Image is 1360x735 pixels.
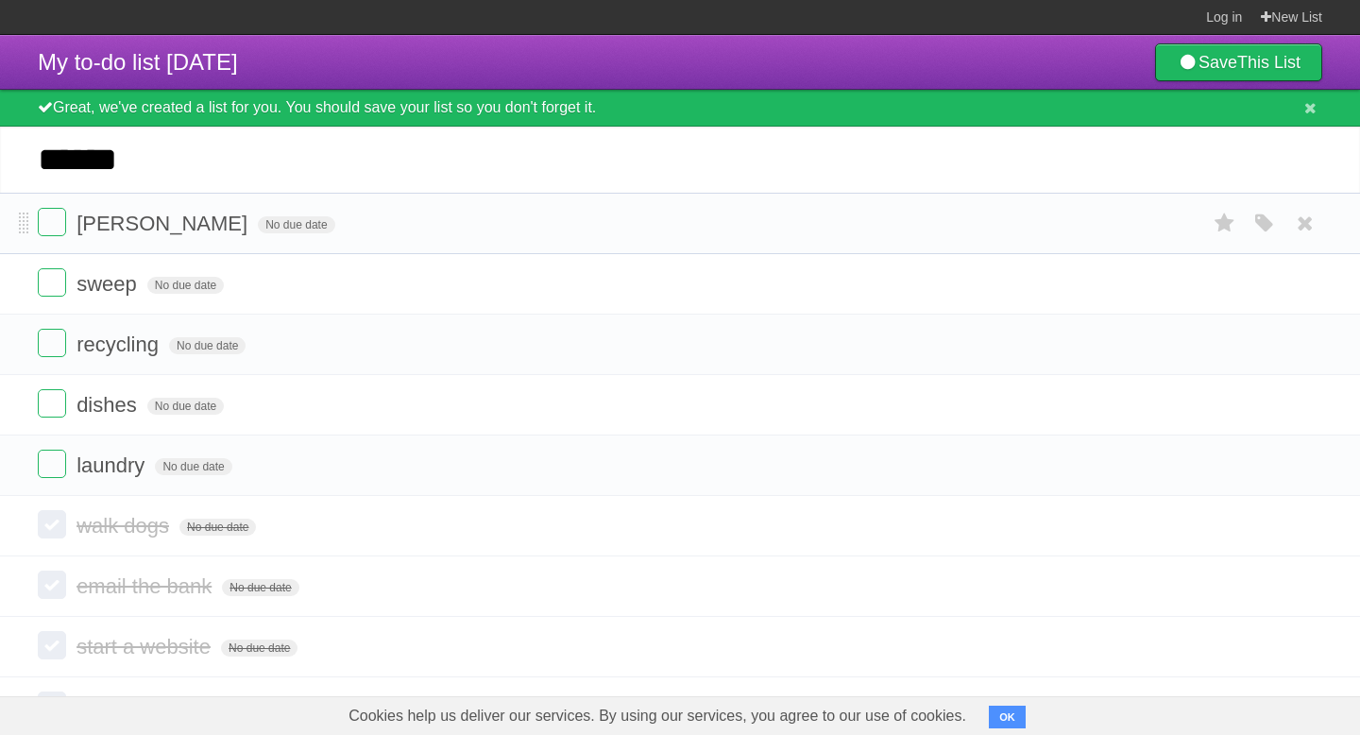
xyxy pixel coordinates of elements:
[1207,208,1243,239] label: Star task
[38,571,66,599] label: Done
[76,574,216,598] span: email the bank
[222,579,298,596] span: No due date
[38,268,66,297] label: Done
[76,393,142,417] span: dishes
[38,329,66,357] label: Done
[38,389,66,418] label: Done
[147,277,224,294] span: No due date
[1237,53,1300,72] b: This List
[258,216,334,233] span: No due date
[38,208,66,236] label: Done
[76,333,163,356] span: recycling
[38,692,66,720] label: Done
[38,510,66,538] label: Done
[38,49,238,75] span: My to-do list [DATE]
[38,450,66,478] label: Done
[1155,43,1322,81] a: SaveThis List
[179,519,256,536] span: No due date
[147,398,224,415] span: No due date
[76,695,212,719] span: order supplies
[76,514,174,538] span: walk dogs
[76,453,149,477] span: laundry
[76,272,142,296] span: sweep
[76,635,215,658] span: start a website
[169,337,246,354] span: No due date
[155,458,231,475] span: No due date
[330,697,985,735] span: Cookies help us deliver our services. By using our services, you agree to our use of cookies.
[38,631,66,659] label: Done
[76,212,252,235] span: [PERSON_NAME]
[989,706,1026,728] button: OK
[221,640,297,657] span: No due date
